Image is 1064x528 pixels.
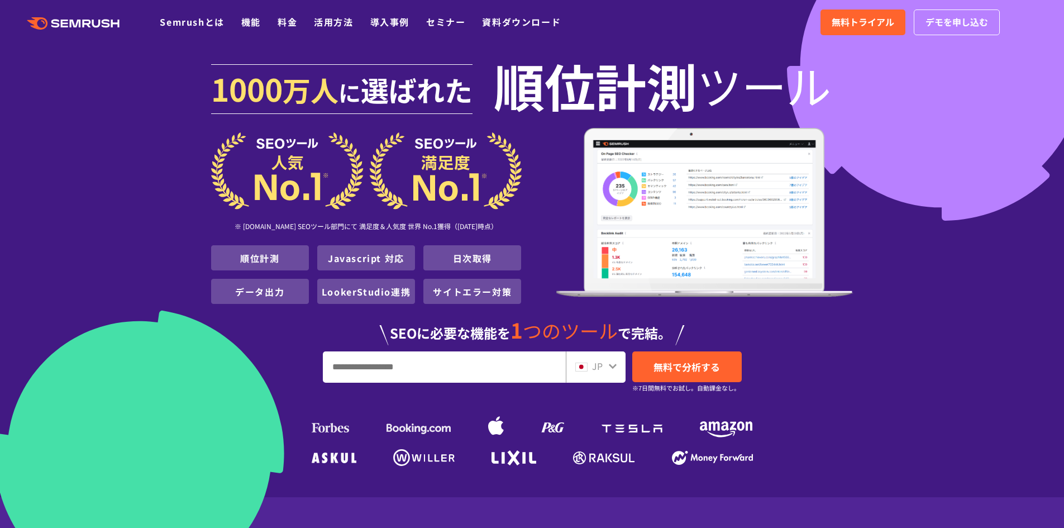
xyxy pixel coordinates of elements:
[697,63,831,107] span: ツール
[632,383,740,393] small: ※7日間無料でお試し。自動課金なし。
[653,360,720,374] span: 無料で分析する
[235,285,284,298] a: データ出力
[925,15,988,30] span: デモを申し込む
[832,15,894,30] span: 無料トライアル
[211,210,522,245] div: ※ [DOMAIN_NAME] SEOツール部門にて 満足度＆人気度 世界 No.1獲得（[DATE]時点）
[314,15,353,28] a: 活用方法
[278,15,297,28] a: 料金
[592,359,603,373] span: JP
[914,9,1000,35] a: デモを申し込む
[361,69,473,110] span: 選ばれた
[494,63,697,107] span: 順位計測
[618,323,671,343] span: で完結。
[433,285,512,298] a: サイトエラー対策
[322,285,411,298] a: LookerStudio連携
[240,251,279,265] a: 順位計測
[370,15,409,28] a: 導入事例
[453,251,492,265] a: 日次取得
[426,15,465,28] a: セミナー
[283,69,338,110] span: 万人
[632,351,742,382] a: 無料で分析する
[323,352,565,382] input: URL、キーワードを入力してください
[328,251,404,265] a: Javascript 対応
[510,315,523,345] span: 1
[211,308,853,345] div: SEOに必要な機能を
[160,15,224,28] a: Semrushとは
[523,317,618,344] span: つのツール
[211,66,283,111] span: 1000
[482,15,561,28] a: 資料ダウンロード
[241,15,261,28] a: 機能
[338,76,361,108] span: に
[820,9,905,35] a: 無料トライアル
